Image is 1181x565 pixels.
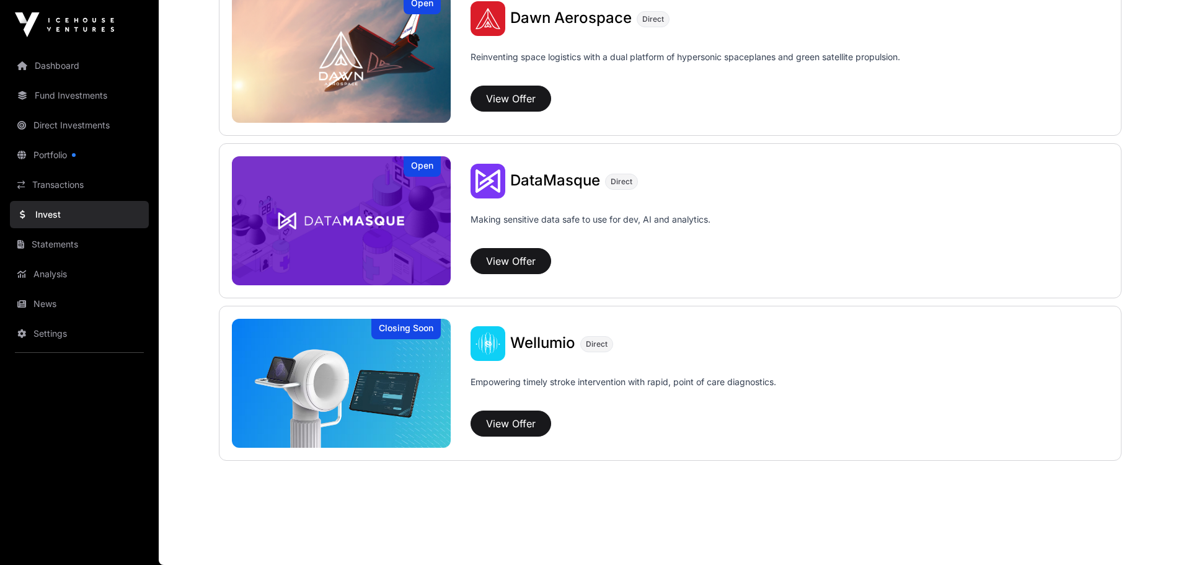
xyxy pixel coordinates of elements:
[510,9,632,27] span: Dawn Aerospace
[586,339,608,349] span: Direct
[10,260,149,288] a: Analysis
[1119,505,1181,565] iframe: Chat Widget
[471,376,776,406] p: Empowering timely stroke intervention with rapid, point of care diagnostics.
[471,164,505,198] img: DataMasque
[10,290,149,318] a: News
[10,171,149,198] a: Transactions
[471,411,551,437] button: View Offer
[10,52,149,79] a: Dashboard
[232,156,451,285] img: DataMasque
[510,334,575,352] span: Wellumio
[15,12,114,37] img: Icehouse Ventures Logo
[510,11,632,27] a: Dawn Aerospace
[10,112,149,139] a: Direct Investments
[232,156,451,285] a: DataMasqueOpen
[371,319,441,339] div: Closing Soon
[471,51,900,81] p: Reinventing space logistics with a dual platform of hypersonic spaceplanes and green satellite pr...
[471,326,505,361] img: Wellumio
[611,177,632,187] span: Direct
[10,201,149,228] a: Invest
[10,141,149,169] a: Portfolio
[510,336,575,352] a: Wellumio
[471,213,710,243] p: Making sensitive data safe to use for dev, AI and analytics.
[404,156,441,177] div: Open
[510,171,600,189] span: DataMasque
[232,319,451,448] a: WellumioClosing Soon
[642,14,664,24] span: Direct
[232,319,451,448] img: Wellumio
[471,1,505,36] img: Dawn Aerospace
[471,86,551,112] button: View Offer
[510,173,600,189] a: DataMasque
[10,320,149,347] a: Settings
[10,231,149,258] a: Statements
[10,82,149,109] a: Fund Investments
[471,248,551,274] button: View Offer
